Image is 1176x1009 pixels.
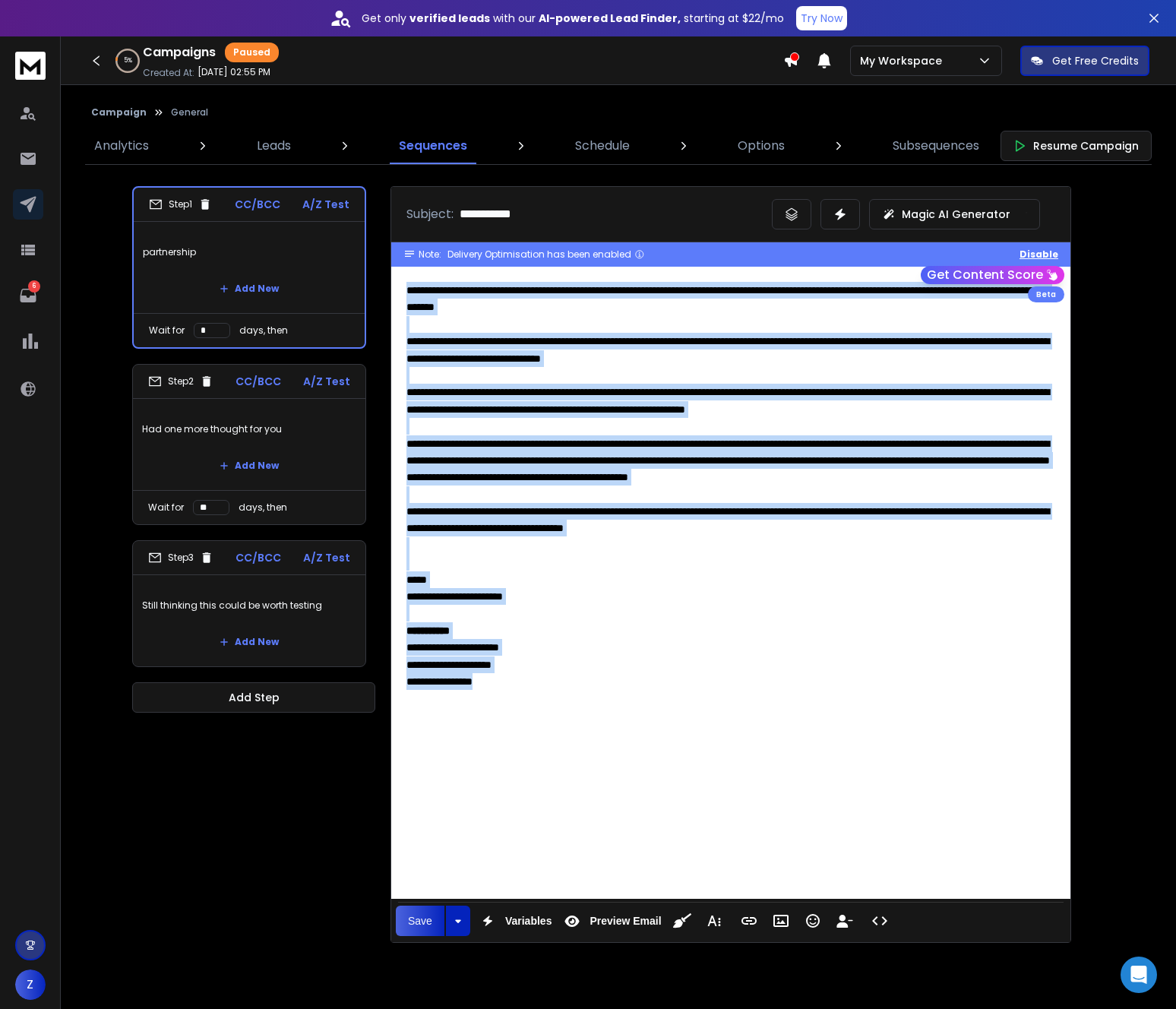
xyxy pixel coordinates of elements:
[132,540,366,667] li: Step3CC/BCCA/Z TestStill thinking this could be worth testingAdd New
[171,106,208,119] p: General
[447,248,645,261] div: Delivery Optimisation has been enabled
[15,969,46,1000] button: Z
[149,198,212,211] div: Step 1
[902,207,1010,222] p: Magic AI Generator
[921,266,1064,284] button: Get Content Score
[893,137,979,155] p: Subsequences
[884,128,988,164] a: Subsequences
[406,205,454,223] p: Subject:
[149,324,185,337] p: Wait for
[566,128,639,164] a: Schedule
[13,280,43,311] a: 6
[735,906,763,936] button: Insert Link (⌘K)
[502,915,555,928] span: Variables
[303,550,350,565] p: A/Z Test
[362,11,784,26] p: Get only with our starting at $22/mo
[1121,957,1157,993] div: Open Intercom Messenger
[390,128,476,164] a: Sequences
[91,106,147,119] button: Campaign
[399,137,467,155] p: Sequences
[796,6,847,30] button: Try Now
[198,66,270,78] p: [DATE] 02:55 PM
[409,11,490,26] strong: verified leads
[207,274,291,304] button: Add New
[473,906,555,936] button: Variables
[236,374,281,389] p: CC/BCC
[303,374,350,389] p: A/Z Test
[1001,131,1152,161] button: Resume Campaign
[729,128,794,164] a: Options
[239,501,287,514] p: days, then
[124,56,132,65] p: 5 %
[865,906,894,936] button: Code View
[207,627,291,657] button: Add New
[94,137,149,155] p: Analytics
[15,52,46,80] img: logo
[798,906,827,936] button: Emoticons
[143,67,194,79] p: Created At:
[132,186,366,349] li: Step1CC/BCCA/Z TestpartnershipAdd NewWait fordays, then
[419,248,441,261] span: Note:
[558,906,664,936] button: Preview Email
[225,43,279,62] div: Paused
[257,137,291,155] p: Leads
[700,906,729,936] button: More Text
[148,551,213,565] div: Step 3
[830,906,859,936] button: Insert Unsubscribe Link
[586,915,664,928] span: Preview Email
[1020,248,1058,261] button: Disable
[143,43,216,62] h1: Campaigns
[869,199,1040,229] button: Magic AI Generator
[239,324,288,337] p: days, then
[28,280,40,293] p: 6
[767,906,795,936] button: Insert Image (⌘P)
[148,375,213,388] div: Step 2
[860,53,948,68] p: My Workspace
[302,197,349,212] p: A/Z Test
[142,584,356,627] p: Still thinking this could be worth testing
[143,231,356,274] p: partnership
[738,137,785,155] p: Options
[575,137,630,155] p: Schedule
[207,451,291,481] button: Add New
[132,682,375,713] button: Add Step
[539,11,681,26] strong: AI-powered Lead Finder,
[248,128,300,164] a: Leads
[235,197,280,212] p: CC/BCC
[148,501,184,514] p: Wait for
[132,364,366,525] li: Step2CC/BCCA/Z TestHad one more thought for youAdd NewWait fordays, then
[1020,46,1149,76] button: Get Free Credits
[85,128,158,164] a: Analytics
[396,906,444,936] button: Save
[1028,286,1064,302] div: Beta
[668,906,697,936] button: Clean HTML
[1052,53,1139,68] p: Get Free Credits
[801,11,842,26] p: Try Now
[142,408,356,451] p: Had one more thought for you
[236,550,281,565] p: CC/BCC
